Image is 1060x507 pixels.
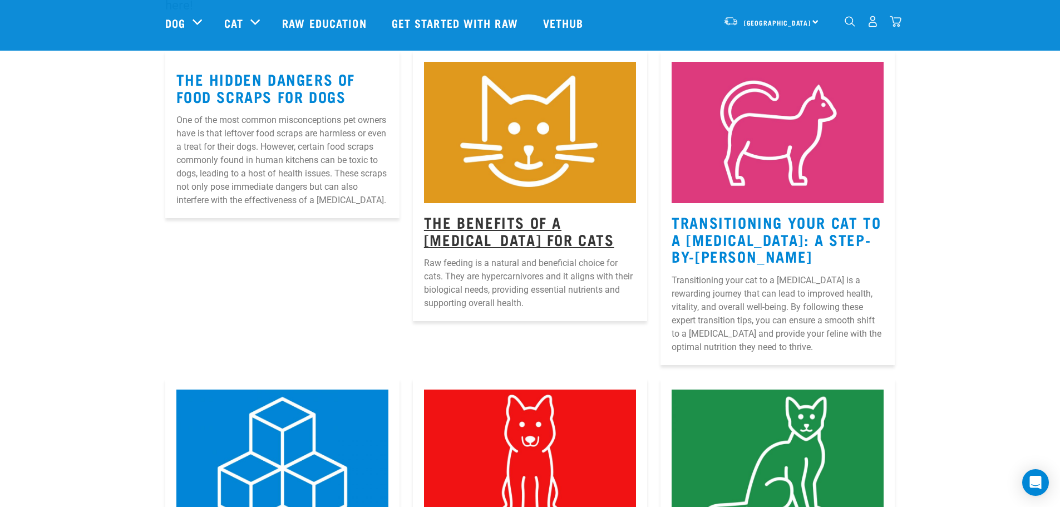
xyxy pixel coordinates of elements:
[1022,469,1049,496] div: Open Intercom Messenger
[165,14,185,31] a: Dog
[672,274,884,354] p: Transitioning your cat to a [MEDICAL_DATA] is a rewarding journey that can lead to improved healt...
[176,75,356,100] a: The Hidden Dangers of Food Scraps for Dogs
[867,16,879,27] img: user.png
[672,62,884,203] img: Instagram_Core-Brand_Wildly-Good-Nutrition-13.jpg
[890,16,901,27] img: home-icon@2x.png
[672,218,881,260] a: Transitioning Your Cat to a [MEDICAL_DATA]: A Step-by-[PERSON_NAME]
[532,1,598,45] a: Vethub
[424,62,636,203] img: Instagram_Core-Brand_Wildly-Good-Nutrition-2.jpg
[744,21,811,24] span: [GEOGRAPHIC_DATA]
[176,114,388,207] p: One of the most common misconceptions pet owners have is that leftover food scraps are harmless o...
[845,16,855,27] img: home-icon-1@2x.png
[424,218,614,243] a: The Benefits Of A [MEDICAL_DATA] For Cats
[723,16,738,26] img: van-moving.png
[424,257,636,310] p: Raw feeding is a natural and beneficial choice for cats. They are hypercarnivores and it aligns w...
[381,1,532,45] a: Get started with Raw
[224,14,243,31] a: Cat
[271,1,380,45] a: Raw Education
